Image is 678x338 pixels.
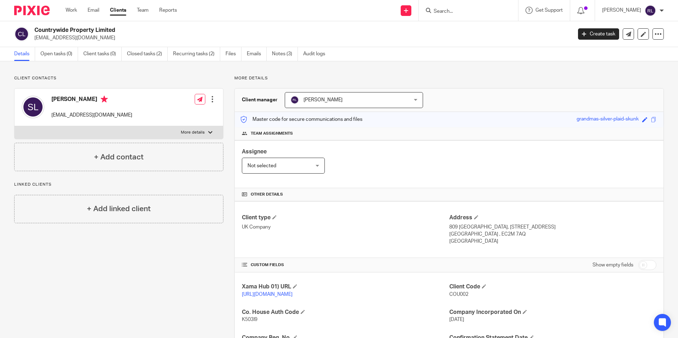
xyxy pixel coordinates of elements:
[242,292,293,297] a: [URL][DOMAIN_NAME]
[51,112,132,119] p: [EMAIL_ADDRESS][DOMAIN_NAME]
[578,28,619,40] a: Create task
[449,283,656,291] h4: Client Code
[303,47,330,61] a: Audit logs
[34,27,461,34] h2: Countrywide Property Limited
[127,47,168,61] a: Closed tasks (2)
[66,7,77,14] a: Work
[83,47,122,61] a: Client tasks (0)
[577,116,639,124] div: grandmas-silver-plaid-skunk
[88,7,99,14] a: Email
[247,47,267,61] a: Emails
[251,131,293,136] span: Team assignments
[87,203,151,214] h4: + Add linked client
[14,182,223,187] p: Linked clients
[433,9,497,15] input: Search
[94,152,144,163] h4: + Add contact
[242,317,257,322] span: K503I9
[159,7,177,14] a: Reports
[242,262,449,268] h4: CUSTOM FIELDS
[593,261,633,269] label: Show empty fields
[242,214,449,221] h4: Client type
[34,34,567,41] p: [EMAIL_ADDRESS][DOMAIN_NAME]
[101,96,108,103] i: Primary
[173,47,220,61] a: Recurring tasks (2)
[242,96,278,103] h3: Client manager
[449,224,656,231] p: 809 [GEOGRAPHIC_DATA], [STREET_ADDRESS]
[449,238,656,245] p: [GEOGRAPHIC_DATA]
[242,149,267,154] span: Assignee
[242,309,449,316] h4: Co. House Auth Code
[22,96,44,118] img: svg%3E
[272,47,298,61] a: Notes (3)
[602,7,641,14] p: [PERSON_NAME]
[290,96,299,104] img: svg%3E
[51,96,132,105] h4: [PERSON_NAME]
[234,75,664,81] p: More details
[110,7,126,14] a: Clients
[449,292,468,297] span: COU002
[449,231,656,238] p: [GEOGRAPHIC_DATA] , EC2M 7AQ
[14,75,223,81] p: Client contacts
[242,224,449,231] p: UK Company
[226,47,241,61] a: Files
[14,47,35,61] a: Details
[40,47,78,61] a: Open tasks (0)
[242,283,449,291] h4: Xama Hub 01) URL
[14,6,50,15] img: Pixie
[304,97,343,102] span: [PERSON_NAME]
[449,317,464,322] span: [DATE]
[240,116,362,123] p: Master code for secure communications and files
[181,130,205,135] p: More details
[251,192,283,197] span: Other details
[14,27,29,41] img: svg%3E
[535,8,563,13] span: Get Support
[137,7,149,14] a: Team
[449,309,656,316] h4: Company Incorporated On
[645,5,656,16] img: svg%3E
[449,214,656,221] h4: Address
[248,163,276,168] span: Not selected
